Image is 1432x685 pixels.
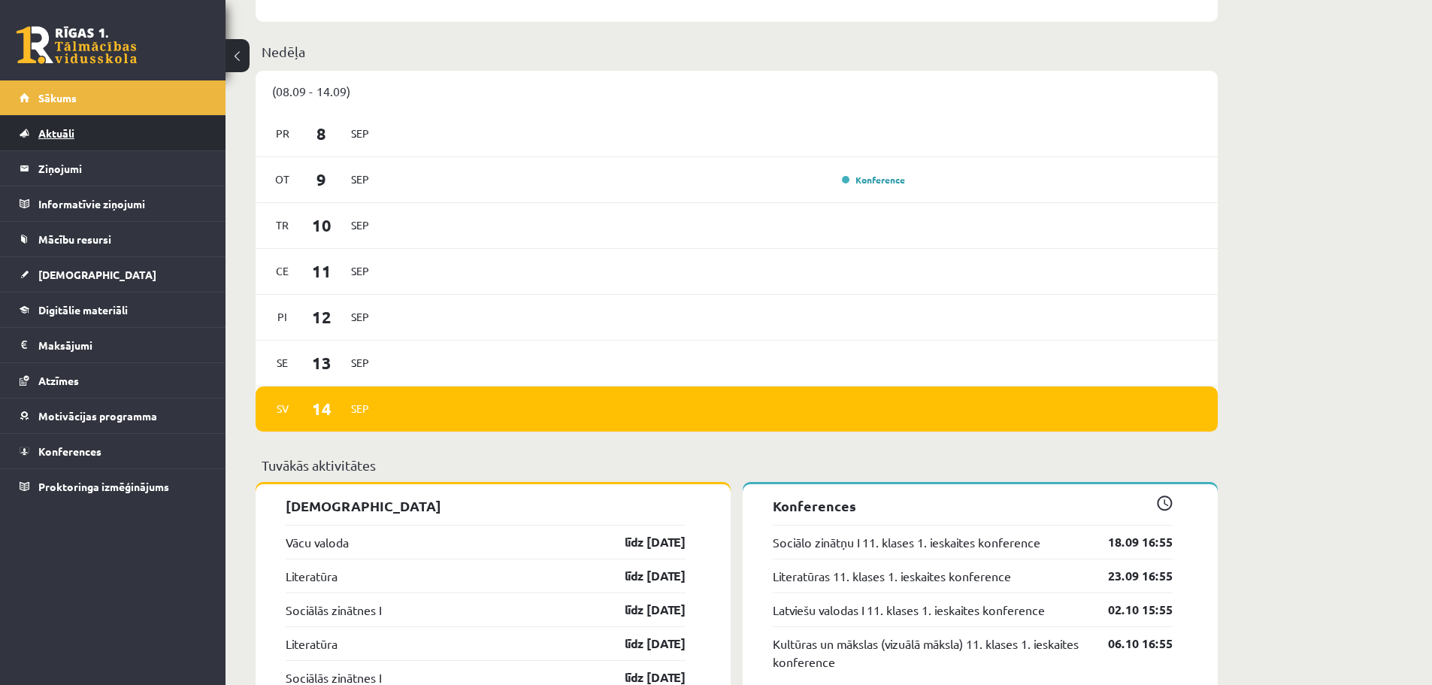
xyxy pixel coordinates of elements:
span: Sep [344,351,376,374]
legend: Informatīvie ziņojumi [38,186,207,221]
a: Sociālās zinātnes I [286,601,381,619]
a: Literatūra [286,567,338,585]
span: Digitālie materiāli [38,303,128,317]
span: Mācību resursi [38,232,111,246]
a: līdz [DATE] [598,567,686,585]
a: Literatūras 11. klases 1. ieskaites konference [773,567,1011,585]
p: Nedēļa [262,41,1212,62]
span: Atzīmes [38,374,79,387]
a: līdz [DATE] [598,601,686,619]
a: Maksājumi [20,328,207,362]
a: līdz [DATE] [598,635,686,653]
span: 8 [298,121,345,146]
a: Konference [842,174,905,186]
a: Rīgas 1. Tālmācības vidusskola [17,26,137,64]
span: Sep [344,214,376,237]
span: Pr [267,122,298,145]
a: Vācu valoda [286,533,349,551]
a: 06.10 16:55 [1085,635,1173,653]
span: Sep [344,259,376,283]
a: Digitālie materiāli [20,292,207,327]
span: 12 [298,305,345,329]
span: Se [267,351,298,374]
span: Sep [344,168,376,191]
a: Literatūra [286,635,338,653]
a: Mācību resursi [20,222,207,256]
span: 9 [298,167,345,192]
a: [DEMOGRAPHIC_DATA] [20,257,207,292]
a: Latviešu valodas I 11. klases 1. ieskaites konference [773,601,1045,619]
a: līdz [DATE] [598,533,686,551]
span: Ce [267,259,298,283]
a: Proktoringa izmēģinājums [20,469,207,504]
p: [DEMOGRAPHIC_DATA] [286,496,686,516]
span: Sep [344,122,376,145]
span: Konferences [38,444,101,458]
a: 23.09 16:55 [1085,567,1173,585]
p: Tuvākās aktivitātes [262,455,1212,475]
span: 10 [298,213,345,238]
a: Sociālo zinātņu I 11. klases 1. ieskaites konference [773,533,1040,551]
a: Motivācijas programma [20,399,207,433]
span: Ot [267,168,298,191]
legend: Maksājumi [38,328,207,362]
span: Sākums [38,91,77,105]
span: 13 [298,350,345,375]
span: 14 [298,396,345,421]
a: Ziņojumi [20,151,207,186]
span: Sv [267,397,298,420]
a: 18.09 16:55 [1085,533,1173,551]
span: [DEMOGRAPHIC_DATA] [38,268,156,281]
span: Sep [344,397,376,420]
span: Aktuāli [38,126,74,140]
span: Pi [267,305,298,329]
p: Konferences [773,496,1173,516]
a: Sākums [20,80,207,115]
a: Atzīmes [20,363,207,398]
span: Tr [267,214,298,237]
span: 11 [298,259,345,283]
div: (08.09 - 14.09) [256,71,1218,111]
a: Kultūras un mākslas (vizuālā māksla) 11. klases 1. ieskaites konference [773,635,1085,671]
a: 02.10 15:55 [1085,601,1173,619]
a: Informatīvie ziņojumi [20,186,207,221]
a: Konferences [20,434,207,468]
span: Proktoringa izmēģinājums [38,480,169,493]
span: Motivācijas programma [38,409,157,423]
span: Sep [344,305,376,329]
legend: Ziņojumi [38,151,207,186]
a: Aktuāli [20,116,207,150]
